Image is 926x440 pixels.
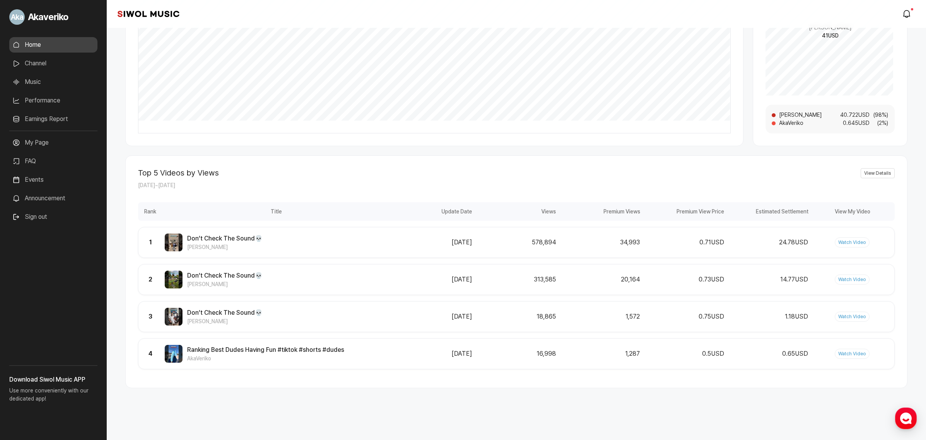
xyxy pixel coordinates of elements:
a: My Page [9,135,97,150]
a: Home [9,37,97,53]
div: Title [162,202,390,221]
div: Estimated Settlement [726,202,810,221]
div: [DATE] [393,312,472,321]
a: Home [2,245,51,264]
div: View My Video [811,202,895,221]
div: 34,993 [561,238,640,247]
span: Settings [114,257,133,263]
a: Go to My Profile [9,6,97,28]
span: [DATE] ~ [DATE] [138,182,175,188]
div: 16,998 [477,349,556,358]
a: Events [9,172,97,188]
span: AkaVeriko [187,355,344,363]
div: 0.71 USD [645,238,724,247]
span: 2 [148,276,152,283]
span: 1 [149,239,152,246]
img: Video Thumbnail Image [165,345,182,363]
div: Rank [138,202,162,221]
div: 1,572 [561,312,640,321]
span: ( 98 %) [870,111,888,119]
a: View Details [861,168,895,178]
div: 20,164 [561,275,640,284]
div: 0.65 USD [729,349,808,358]
a: Music [9,74,97,90]
div: Views [474,202,558,221]
span: Akaveriko [28,10,68,24]
a: FAQ [9,153,97,169]
div: 578,894 [477,238,556,247]
button: Sign out [9,209,50,225]
span: Don’t Check The Sound💀 [187,271,263,280]
span: Don’t Check The Sound💀 [187,234,263,243]
span: 0.645 USD [833,119,870,127]
img: Video Thumbnail Image [165,308,182,326]
span: Messages [64,257,87,263]
a: Messages [51,245,100,264]
span: Ranking Best Dudes Having Fun #tiktok #shorts #dudes [187,345,344,355]
div: 1,287 [561,349,640,358]
a: Watch Video [835,312,870,322]
span: Don’t Check The Sound💀 [187,308,263,317]
h3: Download Siwol Music APP [9,375,97,384]
a: Watch Video [835,349,870,359]
span: 40.722 USD [833,111,870,119]
span: Home [20,257,33,263]
div: Update Date [390,202,474,221]
div: performance [138,202,895,375]
a: Performance [9,93,97,108]
div: 0.5 USD [645,349,724,358]
h2: Top 5 Videos by Views [138,168,219,177]
img: Video Thumbnail Image [165,271,182,288]
div: 0.75 USD [645,312,724,321]
span: [PERSON_NAME] [187,280,263,288]
div: [DATE] [393,238,472,247]
span: ( 2 %) [870,119,888,127]
a: Channel [9,56,97,71]
div: Premium Views [558,202,642,221]
span: [PERSON_NAME] [187,243,263,251]
span: [PERSON_NAME] [779,111,833,119]
a: Settings [100,245,148,264]
div: Premium View Price [643,202,726,221]
a: Watch Video [835,275,870,285]
div: [DATE] [393,275,472,284]
span: 3 [148,313,152,320]
a: modal.notifications [900,6,915,22]
a: Watch Video [835,237,870,247]
div: 1.18 USD [729,312,808,321]
div: [DATE] [393,349,472,358]
img: Video Thumbnail Image [165,234,182,251]
div: 18,865 [477,312,556,321]
div: 313,585 [477,275,556,284]
span: [PERSON_NAME] [187,317,263,326]
a: Announcement [9,191,97,206]
div: 24.78 USD [729,238,808,247]
a: Earnings Report [9,111,97,127]
div: 14.77 USD [729,275,808,284]
p: Use more conveniently with our dedicated app! [9,384,97,409]
span: AkaVeriko [779,119,833,127]
span: 41 USD [822,32,839,40]
div: 0.73 USD [645,275,724,284]
span: 4 [148,350,152,357]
